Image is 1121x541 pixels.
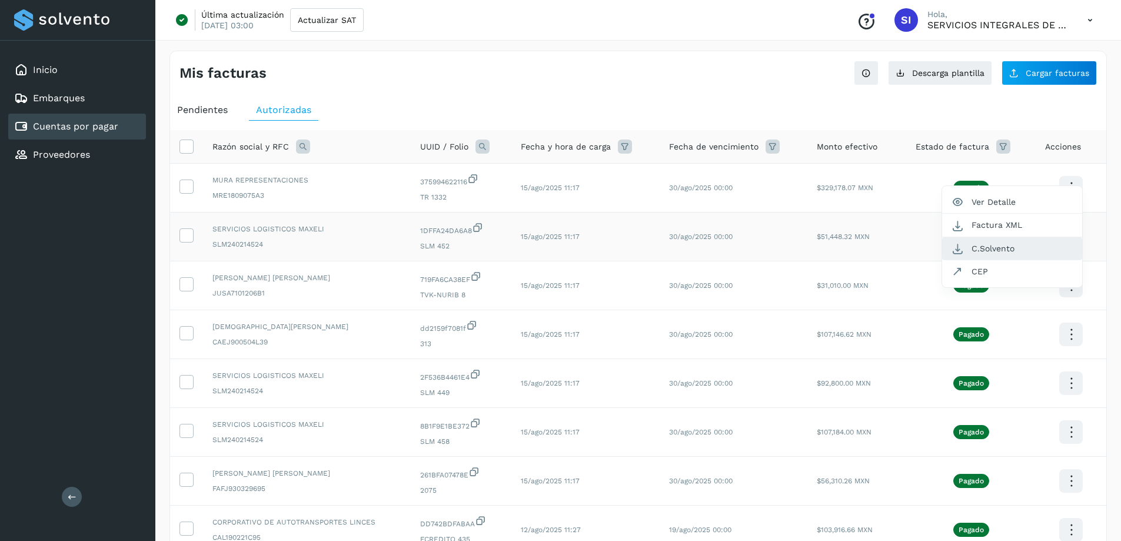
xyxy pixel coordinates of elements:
a: Proveedores [33,149,90,160]
div: Proveedores [8,142,146,168]
a: Embarques [33,92,85,104]
div: Inicio [8,57,146,83]
a: Cuentas por pagar [33,121,118,132]
button: Factura XML [942,214,1082,237]
button: CEP [942,260,1082,283]
div: Embarques [8,85,146,111]
div: Cuentas por pagar [8,114,146,140]
button: Ver Detalle [942,191,1082,214]
button: C.Solvento [942,237,1082,260]
a: Inicio [33,64,58,75]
